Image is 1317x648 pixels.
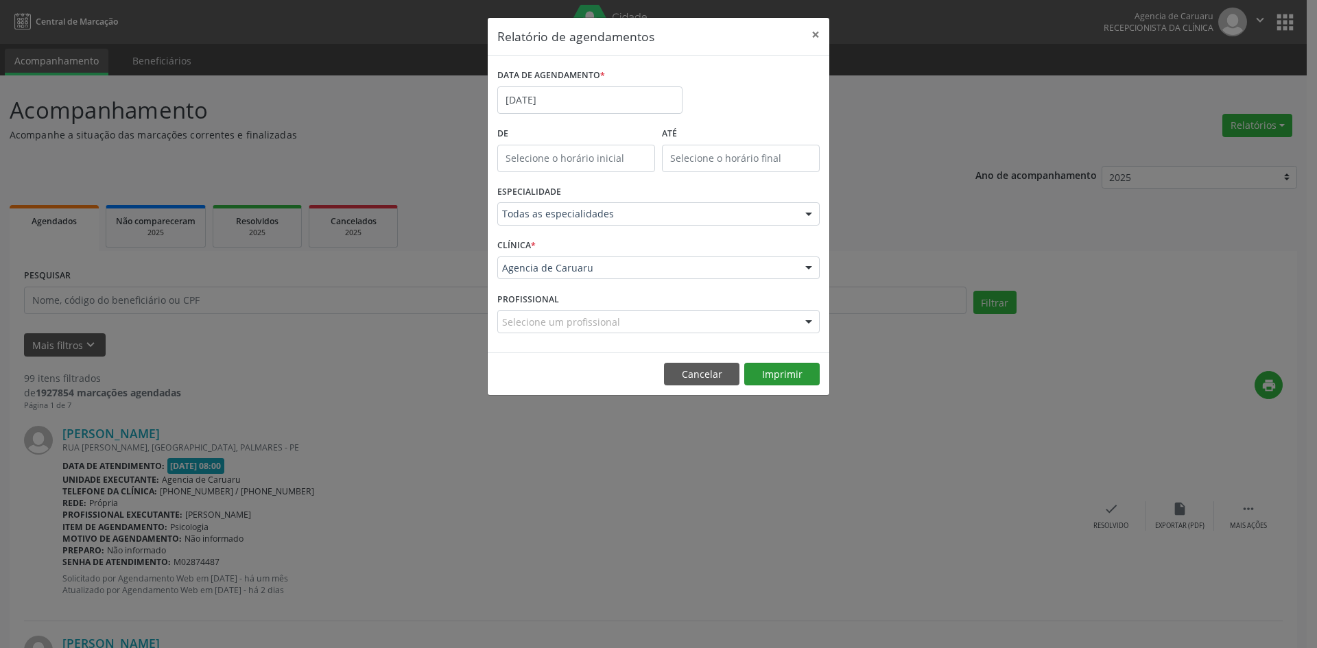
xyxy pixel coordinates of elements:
h5: Relatório de agendamentos [497,27,654,45]
label: ESPECIALIDADE [497,182,561,203]
label: DATA DE AGENDAMENTO [497,65,605,86]
label: ATÉ [662,123,820,145]
input: Selecione o horário final [662,145,820,172]
span: Todas as especialidades [502,207,792,221]
button: Close [802,18,829,51]
label: CLÍNICA [497,235,536,256]
button: Cancelar [664,363,739,386]
span: Selecione um profissional [502,315,620,329]
label: De [497,123,655,145]
input: Selecione uma data ou intervalo [497,86,683,114]
button: Imprimir [744,363,820,386]
span: Agencia de Caruaru [502,261,792,275]
label: PROFISSIONAL [497,289,559,310]
input: Selecione o horário inicial [497,145,655,172]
